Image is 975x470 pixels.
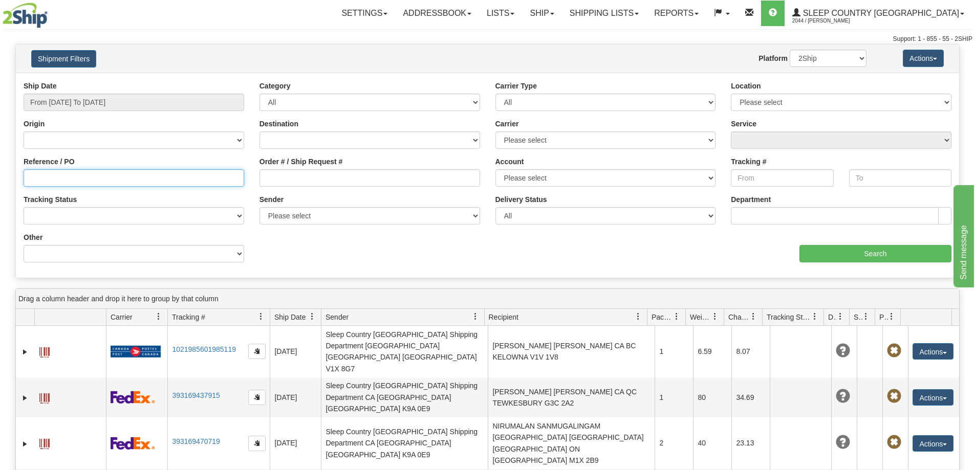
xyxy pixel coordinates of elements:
[785,1,972,26] a: Sleep Country [GEOGRAPHIC_DATA] 2044 / [PERSON_NAME]
[495,119,519,129] label: Carrier
[489,312,518,322] span: Recipient
[31,50,96,68] button: Shipment Filters
[270,377,321,417] td: [DATE]
[690,312,711,322] span: Weight
[259,81,291,91] label: Category
[111,312,133,322] span: Carrier
[731,417,770,469] td: 23.13
[252,308,270,325] a: Tracking # filter column settings
[836,389,850,404] span: Unknown
[693,326,731,377] td: 6.59
[24,156,75,167] label: Reference / PO
[39,389,50,405] a: Label
[913,435,954,452] button: Actions
[731,194,771,205] label: Department
[857,308,875,325] a: Shipment Issues filter column settings
[248,390,266,405] button: Copy to clipboard
[731,156,766,167] label: Tracking #
[887,344,901,358] span: Pickup Not Assigned
[646,1,706,26] a: Reports
[270,417,321,469] td: [DATE]
[731,81,761,91] label: Location
[150,308,167,325] a: Carrier filter column settings
[321,377,488,417] td: Sleep Country [GEOGRAPHIC_DATA] Shipping Department CA [GEOGRAPHIC_DATA] [GEOGRAPHIC_DATA] K9A 0E9
[951,183,974,287] iframe: chat widget
[913,343,954,360] button: Actions
[792,16,869,26] span: 2044 / [PERSON_NAME]
[495,156,524,167] label: Account
[111,391,155,404] img: 2 - FedEx Express®
[799,245,951,262] input: Search
[655,326,693,377] td: 1
[806,308,824,325] a: Tracking Status filter column settings
[3,35,972,43] div: Support: 1 - 855 - 55 - 2SHIP
[522,1,561,26] a: Ship
[321,326,488,377] td: Sleep Country [GEOGRAPHIC_DATA] Shipping Department [GEOGRAPHIC_DATA] [GEOGRAPHIC_DATA] [GEOGRAPH...
[24,194,77,205] label: Tracking Status
[172,345,236,353] a: 1021985601985119
[887,435,901,450] span: Pickup Not Assigned
[495,81,537,91] label: Carrier Type
[248,436,266,451] button: Copy to clipboard
[693,377,731,417] td: 80
[849,169,951,187] input: To
[883,308,900,325] a: Pickup Status filter column settings
[16,289,959,309] div: grid grouping header
[828,312,837,322] span: Delivery Status
[903,50,944,67] button: Actions
[304,308,321,325] a: Ship Date filter column settings
[24,81,57,91] label: Ship Date
[24,232,42,242] label: Other
[836,344,850,358] span: Unknown
[655,417,693,469] td: 2
[111,437,155,450] img: 2 - FedEx Express®
[488,377,655,417] td: [PERSON_NAME] [PERSON_NAME] CA QC TEWKESBURY G3C 2A2
[20,439,30,449] a: Expand
[172,437,220,445] a: 393169470719
[39,343,50,359] a: Label
[334,1,395,26] a: Settings
[479,1,522,26] a: Lists
[668,308,685,325] a: Packages filter column settings
[39,434,50,451] a: Label
[652,312,673,322] span: Packages
[913,389,954,406] button: Actions
[731,169,833,187] input: From
[326,312,349,322] span: Sender
[24,119,45,129] label: Origin
[111,345,161,358] img: 20 - Canada Post
[488,417,655,469] td: NIRUMALAN SANMUGALINGAM [GEOGRAPHIC_DATA] [GEOGRAPHIC_DATA] [GEOGRAPHIC_DATA] ON [GEOGRAPHIC_DATA...
[759,53,788,63] label: Platform
[731,377,770,417] td: 34.69
[832,308,849,325] a: Delivery Status filter column settings
[20,393,30,403] a: Expand
[731,119,756,129] label: Service
[20,347,30,357] a: Expand
[887,389,901,404] span: Pickup Not Assigned
[395,1,479,26] a: Addressbook
[259,119,298,129] label: Destination
[467,308,484,325] a: Sender filter column settings
[172,312,205,322] span: Tracking #
[655,377,693,417] td: 1
[693,417,731,469] td: 40
[495,194,547,205] label: Delivery Status
[836,435,850,450] span: Unknown
[879,312,888,322] span: Pickup Status
[800,9,959,17] span: Sleep Country [GEOGRAPHIC_DATA]
[488,326,655,377] td: [PERSON_NAME] [PERSON_NAME] CA BC KELOWNA V1V 1V8
[8,6,95,18] div: Send message
[728,312,750,322] span: Charge
[172,391,220,399] a: 393169437915
[745,308,762,325] a: Charge filter column settings
[767,312,811,322] span: Tracking Status
[731,326,770,377] td: 8.07
[854,312,862,322] span: Shipment Issues
[248,344,266,359] button: Copy to clipboard
[3,3,48,28] img: logo2044.jpg
[270,326,321,377] td: [DATE]
[259,194,284,205] label: Sender
[630,308,647,325] a: Recipient filter column settings
[321,417,488,469] td: Sleep Country [GEOGRAPHIC_DATA] Shipping Department CA [GEOGRAPHIC_DATA] [GEOGRAPHIC_DATA] K9A 0E9
[562,1,646,26] a: Shipping lists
